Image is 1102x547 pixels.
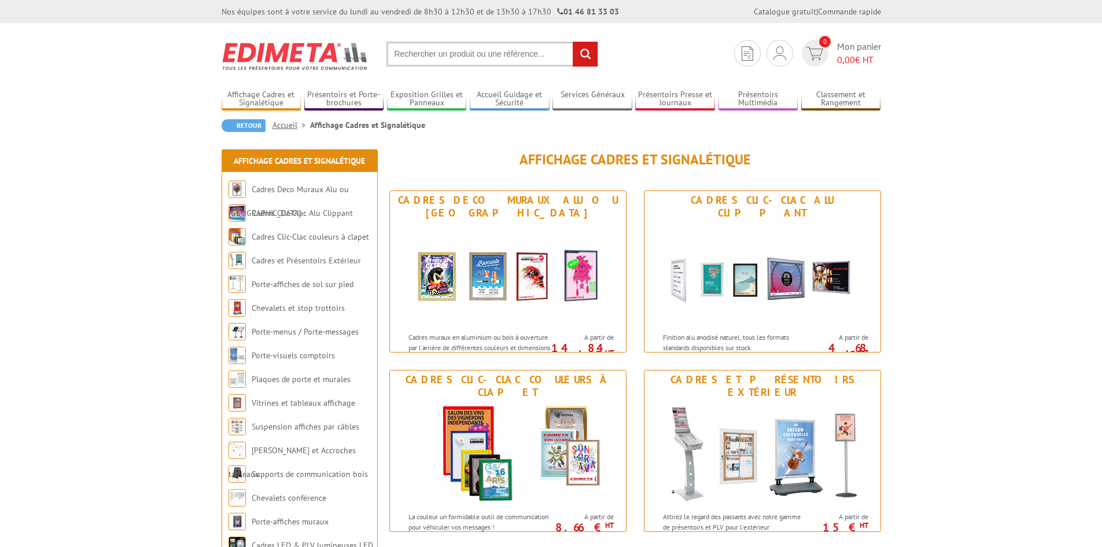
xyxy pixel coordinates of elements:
[549,524,614,531] p: 8.66 €
[228,299,246,317] img: Chevalets et stop trottoirs
[228,276,246,293] img: Porte-affiches de sol sur pied
[228,394,246,412] img: Vitrines et tableaux affichage
[860,520,868,530] sup: HT
[252,232,369,242] a: Cadres Clic-Clac couleurs à clapet
[644,190,881,353] a: Cadres Clic-Clac Alu Clippant Cadres Clic-Clac Alu Clippant Finition alu anodisé naturel, tous le...
[605,520,614,530] sup: HT
[228,323,246,340] img: Porte-menus / Porte-messages
[718,90,798,109] a: Présentoirs Multimédia
[222,6,619,17] div: Nos équipes sont à votre service du lundi au vendredi de 8h30 à 12h30 et de 13h30 à 17h30
[386,42,598,67] input: Rechercher un produit ou une référence...
[228,513,246,530] img: Porte-affiches muraux
[252,208,353,218] a: Cadres Clic-Clac Alu Clippant
[754,6,881,17] div: |
[228,418,246,435] img: Suspension affiches par câbles
[389,370,626,532] a: Cadres Clic-Clac couleurs à clapet Cadres Clic-Clac couleurs à clapet La couleur un formidable ou...
[304,90,384,109] a: Présentoirs et Porte-brochures
[819,36,831,47] span: 0
[310,119,425,131] li: Affichage Cadres et Signalétique
[552,90,632,109] a: Services Généraux
[228,184,349,218] a: Cadres Deco Muraux Alu ou [GEOGRAPHIC_DATA]
[663,332,806,352] p: Finition alu anodisé naturel, tous les formats standards disponibles sur stock.
[222,35,369,78] img: Edimeta
[252,493,326,503] a: Chevalets conférence
[557,6,619,17] strong: 01 46 81 33 03
[393,194,623,219] div: Cadres Deco Muraux Alu ou [GEOGRAPHIC_DATA]
[635,90,715,109] a: Présentoirs Presse et Journaux
[228,489,246,506] img: Chevalets conférence
[252,516,329,527] a: Porte-affiches muraux
[252,326,359,337] a: Porte-menus / Porte-messages
[228,181,246,198] img: Cadres Deco Muraux Alu ou Bois
[393,373,623,399] div: Cadres Clic-Clac couleurs à clapet
[408,332,552,372] p: Cadres muraux en aluminium ou bois à ouverture par l'arrière de différentes couleurs et dimension...
[234,156,365,166] a: Affichage Cadres et Signalétique
[806,47,823,60] img: devis rapide
[228,347,246,364] img: Porte-visuels comptoirs
[742,46,753,61] img: devis rapide
[228,252,246,269] img: Cadres et Présentoirs Extérieur
[549,344,614,358] p: 14.84 €
[222,90,301,109] a: Affichage Cadres et Signalétique
[837,54,855,65] span: 0,00
[228,445,356,479] a: [PERSON_NAME] et Accroches tableaux
[470,90,550,109] a: Accueil Guidage et Sécurité
[555,333,614,342] span: A partir de
[389,190,626,353] a: Cadres Deco Muraux Alu ou [GEOGRAPHIC_DATA] Cadres Deco Muraux Alu ou Bois Cadres muraux en alumi...
[555,512,614,522] span: A partir de
[389,152,881,167] h1: Affichage Cadres et Signalétique
[252,469,368,479] a: Supports de communication bois
[401,402,615,506] img: Cadres Clic-Clac couleurs à clapet
[252,421,359,432] a: Suspension affiches par câbles
[252,255,361,266] a: Cadres et Présentoirs Extérieur
[252,350,335,361] a: Porte-visuels comptoirs
[252,303,345,313] a: Chevalets et stop trottoirs
[647,373,878,399] div: Cadres et Présentoirs Extérieur
[252,398,355,408] a: Vitrines et tableaux affichage
[773,46,786,60] img: devis rapide
[401,222,615,326] img: Cadres Deco Muraux Alu ou Bois
[818,6,881,17] a: Commande rapide
[408,512,552,531] p: La couleur un formidable outil de communication pour véhiculer vos messages !
[804,344,868,358] p: 4.68 €
[809,333,868,342] span: A partir de
[228,442,246,459] img: Cimaises et Accroches tableaux
[754,6,816,17] a: Catalogue gratuit
[228,228,246,245] img: Cadres Clic-Clac couleurs à clapet
[801,90,881,109] a: Classement et Rangement
[228,370,246,388] img: Plaques de porte et murales
[252,374,351,384] a: Plaques de porte et murales
[644,370,881,532] a: Cadres et Présentoirs Extérieur Cadres et Présentoirs Extérieur Attirez le regard des passants av...
[860,348,868,358] sup: HT
[387,90,467,109] a: Exposition Grilles et Panneaux
[804,524,868,531] p: 15 €
[809,512,868,522] span: A partir de
[655,222,869,326] img: Cadres Clic-Clac Alu Clippant
[799,40,881,67] a: devis rapide 0 Mon panier 0,00€ HT
[837,53,881,67] span: € HT
[252,279,353,289] a: Porte-affiches de sol sur pied
[605,348,614,358] sup: HT
[655,402,869,506] img: Cadres et Présentoirs Extérieur
[837,40,881,67] span: Mon panier
[272,120,310,130] a: Accueil
[647,194,878,219] div: Cadres Clic-Clac Alu Clippant
[222,119,266,132] a: Retour
[663,512,806,531] p: Attirez le regard des passants avec notre gamme de présentoirs et PLV pour l'extérieur
[573,42,598,67] input: rechercher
